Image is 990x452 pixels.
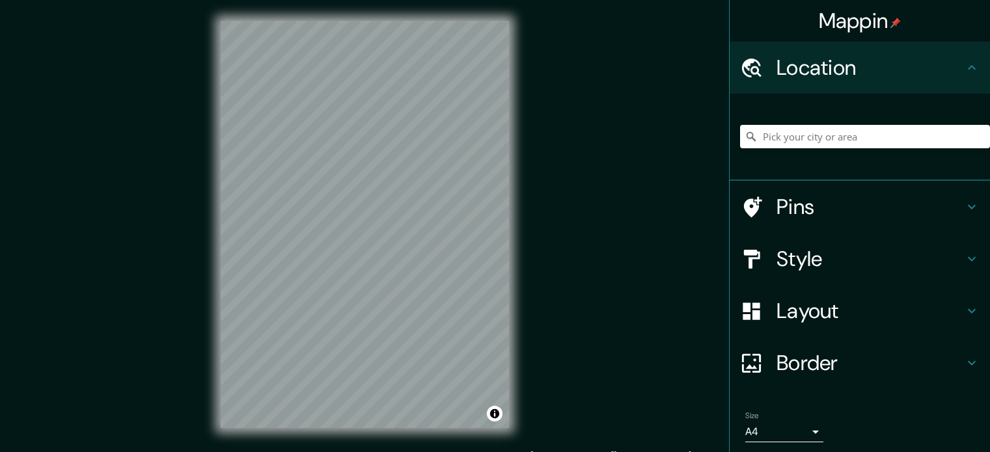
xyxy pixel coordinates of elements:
h4: Pins [777,194,964,220]
div: Border [730,337,990,389]
div: Style [730,233,990,285]
h4: Location [777,55,964,81]
h4: Style [777,246,964,272]
div: Location [730,42,990,94]
label: Size [745,410,759,421]
canvas: Map [221,21,509,428]
input: Pick your city or area [740,125,990,148]
button: Toggle attribution [487,406,502,421]
img: pin-icon.png [890,18,901,28]
div: Pins [730,181,990,233]
h4: Mappin [819,8,901,34]
h4: Layout [777,298,964,324]
div: A4 [745,421,823,442]
div: Layout [730,285,990,337]
h4: Border [777,350,964,376]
